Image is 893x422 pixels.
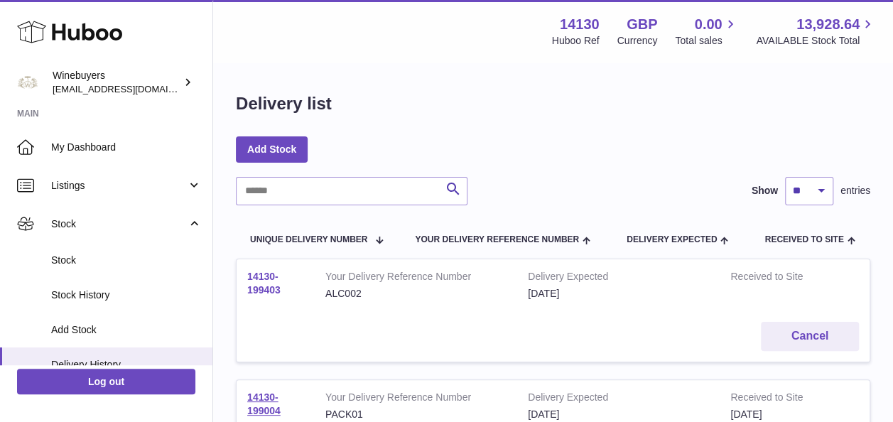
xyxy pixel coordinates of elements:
span: Total sales [675,34,738,48]
strong: Your Delivery Reference Number [325,391,507,408]
span: My Dashboard [51,141,202,154]
span: 0.00 [695,15,722,34]
span: Unique Delivery Number [250,235,367,244]
a: 0.00 Total sales [675,15,738,48]
h1: Delivery list [236,92,332,115]
strong: Delivery Expected [528,270,709,287]
span: Delivery Expected [627,235,717,244]
span: Delivery History [51,358,202,372]
a: 13,928.64 AVAILABLE Stock Total [756,15,876,48]
span: Received to Site [764,235,843,244]
span: Add Stock [51,323,202,337]
strong: Received to Site [730,270,823,287]
img: internalAdmin-14130@internal.huboo.com [17,72,38,93]
button: Cancel [761,322,859,351]
span: Your Delivery Reference Number [415,235,579,244]
span: Stock [51,217,187,231]
span: [EMAIL_ADDRESS][DOMAIN_NAME] [53,83,209,94]
div: Winebuyers [53,69,180,96]
div: [DATE] [528,287,709,301]
div: Currency [617,34,658,48]
span: AVAILABLE Stock Total [756,34,876,48]
span: Listings [51,179,187,193]
span: Stock History [51,288,202,302]
strong: Delivery Expected [528,391,709,408]
div: [DATE] [528,408,709,421]
a: 14130-199004 [247,391,281,416]
a: Add Stock [236,136,308,162]
strong: 14130 [560,15,600,34]
a: Log out [17,369,195,394]
span: [DATE] [730,409,762,420]
span: 13,928.64 [796,15,860,34]
div: PACK01 [325,408,507,421]
span: Stock [51,254,202,267]
div: Huboo Ref [552,34,600,48]
a: 14130-199403 [247,271,281,296]
strong: Your Delivery Reference Number [325,270,507,287]
span: entries [840,184,870,198]
div: ALC002 [325,287,507,301]
strong: Received to Site [730,391,823,408]
label: Show [752,184,778,198]
strong: GBP [627,15,657,34]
